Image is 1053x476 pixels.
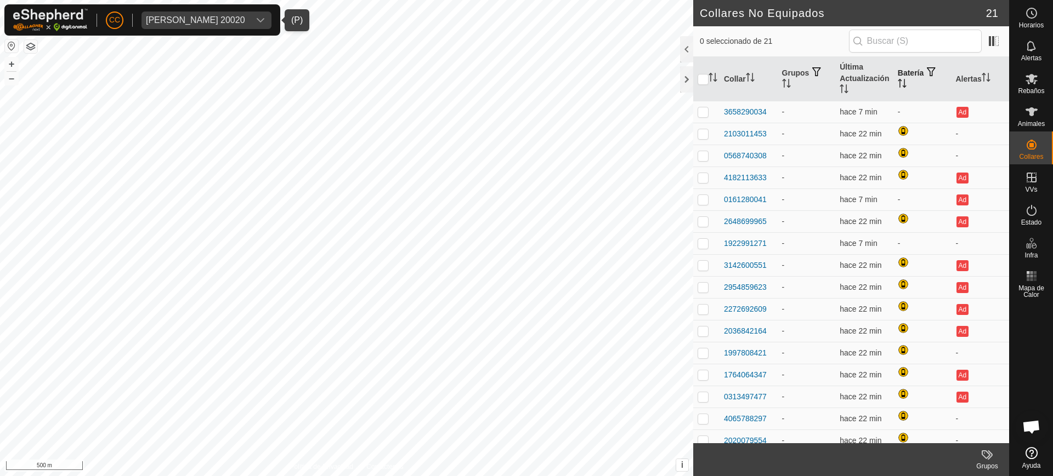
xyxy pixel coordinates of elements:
div: 0161280041 [724,194,767,205]
input: Buscar (S) [849,30,982,53]
button: Ad [956,304,969,315]
a: Ayuda [1010,443,1053,473]
td: - [778,276,836,298]
span: Animales [1018,121,1045,127]
td: - [778,298,836,320]
span: Rebaños [1018,88,1044,94]
td: - [778,145,836,167]
td: - [778,254,836,276]
div: dropdown trigger [250,12,271,29]
span: Horarios [1019,22,1044,28]
th: Collar [720,57,778,101]
button: Restablecer Mapa [5,39,18,53]
span: 5 sept 2025, 15:34 [840,370,881,379]
p-sorticon: Activar para ordenar [982,74,990,83]
td: - [778,429,836,451]
div: 1922991271 [724,238,767,249]
button: i [676,459,688,471]
button: + [5,58,18,71]
button: Ad [956,216,969,227]
span: 5 sept 2025, 15:49 [840,195,877,204]
th: Grupos [778,57,836,101]
td: - [893,232,952,254]
span: David Briviesca Pena 20020 [141,12,250,29]
td: - [778,188,836,210]
td: - [778,386,836,408]
span: 5 sept 2025, 15:34 [840,348,881,357]
span: 5 sept 2025, 15:34 [840,414,881,423]
td: - [778,123,836,145]
p-sorticon: Activar para ordenar [746,74,755,83]
button: – [5,72,18,85]
td: - [893,101,952,123]
span: 5 sept 2025, 15:34 [840,436,881,445]
span: 5 sept 2025, 15:34 [840,283,881,291]
td: - [778,232,836,254]
button: Ad [956,370,969,381]
td: - [778,320,836,342]
p-sorticon: Activar para ordenar [840,86,848,95]
td: - [778,408,836,429]
td: - [951,145,1009,167]
span: 0 seleccionado de 21 [700,36,849,47]
td: - [778,210,836,232]
button: Ad [956,173,969,183]
td: - [778,101,836,123]
td: - [951,408,1009,429]
span: 5 sept 2025, 15:34 [840,392,881,401]
th: Última Actualización [835,57,893,101]
span: 5 sept 2025, 15:34 [840,326,881,335]
span: Ayuda [1022,462,1041,469]
p-sorticon: Activar para ordenar [709,74,717,83]
span: 5 sept 2025, 15:34 [840,261,881,269]
a: Política de Privacidad [290,462,353,472]
span: Infra [1024,252,1038,259]
button: Ad [956,260,969,271]
span: 21 [986,5,998,21]
p-sorticon: Activar para ordenar [898,81,907,89]
button: Ad [956,392,969,403]
button: Ad [956,282,969,293]
div: 2103011453 [724,128,767,140]
a: Contáctenos [366,462,403,472]
div: Grupos [965,461,1009,471]
span: i [681,460,683,469]
span: 5 sept 2025, 15:49 [840,107,877,116]
div: 4065788297 [724,413,767,425]
div: 2648699965 [724,216,767,227]
td: - [951,342,1009,364]
span: Alertas [1021,55,1041,61]
td: - [951,232,1009,254]
span: Collares [1019,153,1043,160]
span: 5 sept 2025, 15:34 [840,173,881,182]
th: Batería [893,57,952,101]
span: Mapa de Calor [1012,285,1050,298]
button: Ad [956,107,969,118]
div: 2954859623 [724,282,767,293]
span: CC [109,14,120,26]
th: Alertas [951,57,1009,101]
img: Logo Gallagher [13,9,88,31]
div: 2036842164 [724,325,767,337]
td: - [951,429,1009,451]
button: Ad [956,326,969,337]
span: 5 sept 2025, 15:34 [840,151,881,160]
div: 0568740308 [724,150,767,162]
h2: Collares No Equipados [700,7,986,20]
span: 5 sept 2025, 15:34 [840,217,881,226]
td: - [778,167,836,188]
div: 1764064347 [724,369,767,381]
td: - [893,188,952,210]
div: 0313497477 [724,391,767,403]
div: 2020079554 [724,435,767,446]
div: 3658290034 [724,106,767,118]
button: Ad [956,194,969,205]
span: 5 sept 2025, 15:34 [840,305,881,313]
td: - [951,123,1009,145]
span: Estado [1021,219,1041,226]
div: 4182113633 [724,172,767,183]
div: 1997808421 [724,347,767,359]
span: VVs [1025,186,1037,193]
span: 5 sept 2025, 15:49 [840,239,877,248]
p-sorticon: Activar para ordenar [782,81,791,89]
